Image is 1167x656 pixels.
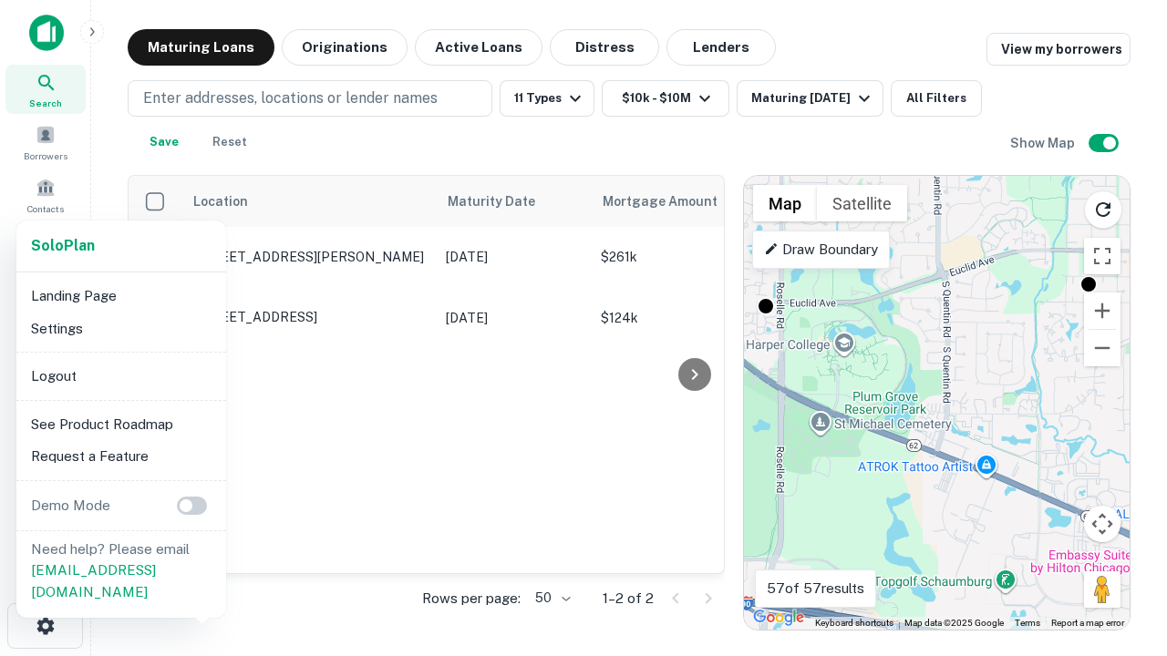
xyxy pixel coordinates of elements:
[31,562,156,600] a: [EMAIL_ADDRESS][DOMAIN_NAME]
[24,313,219,345] li: Settings
[24,440,219,473] li: Request a Feature
[31,235,95,257] a: SoloPlan
[24,408,219,441] li: See Product Roadmap
[31,538,212,603] p: Need help? Please email
[1076,510,1167,598] iframe: Chat Widget
[24,280,219,313] li: Landing Page
[24,495,118,517] p: Demo Mode
[24,360,219,393] li: Logout
[31,237,95,254] strong: Solo Plan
